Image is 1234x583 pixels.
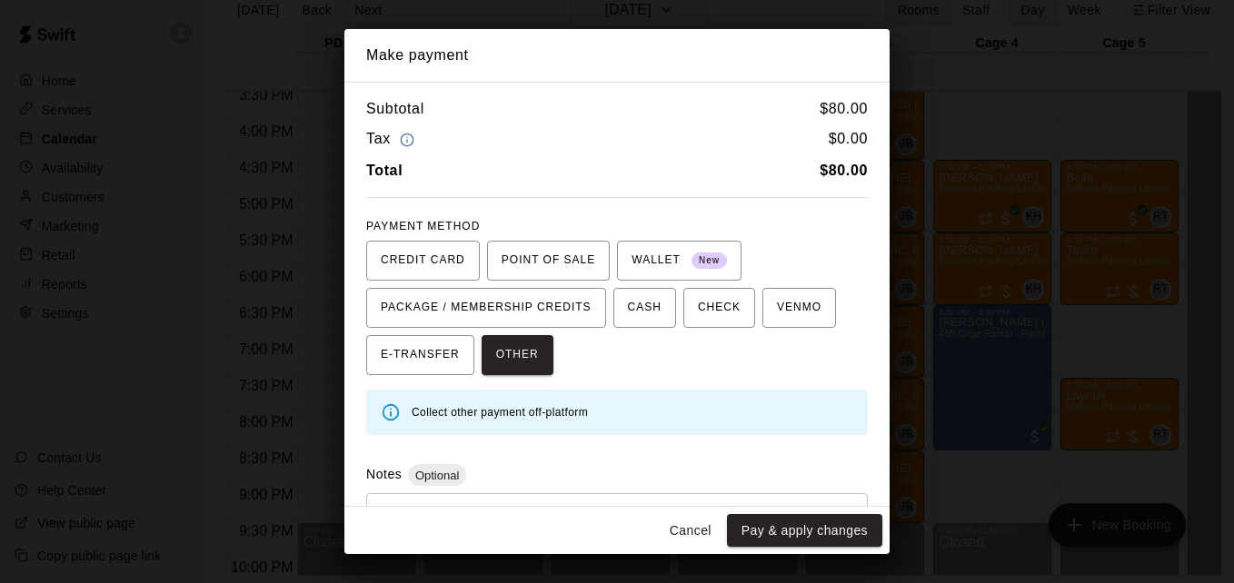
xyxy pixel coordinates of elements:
[366,97,424,121] h6: Subtotal
[502,246,595,275] span: POINT OF SALE
[366,467,402,481] label: Notes
[727,514,882,548] button: Pay & apply changes
[482,335,553,375] button: OTHER
[366,335,474,375] button: E-TRANSFER
[829,127,868,152] h6: $ 0.00
[777,293,821,322] span: VENMO
[366,220,480,232] span: PAYMENT METHOD
[381,246,465,275] span: CREDIT CARD
[698,293,741,322] span: CHECK
[820,97,868,121] h6: $ 80.00
[632,246,727,275] span: WALLET
[366,163,403,178] b: Total
[412,406,588,419] span: Collect other payment off-platform
[762,288,836,328] button: VENMO
[662,514,720,548] button: Cancel
[496,341,539,370] span: OTHER
[613,288,676,328] button: CASH
[344,29,890,82] h2: Make payment
[692,249,727,273] span: New
[408,469,466,482] span: Optional
[366,288,606,328] button: PACKAGE / MEMBERSHIP CREDITS
[366,241,480,281] button: CREDIT CARD
[381,341,460,370] span: E-TRANSFER
[617,241,741,281] button: WALLET New
[487,241,610,281] button: POINT OF SALE
[366,127,419,152] h6: Tax
[683,288,755,328] button: CHECK
[820,163,868,178] b: $ 80.00
[628,293,662,322] span: CASH
[381,293,592,322] span: PACKAGE / MEMBERSHIP CREDITS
